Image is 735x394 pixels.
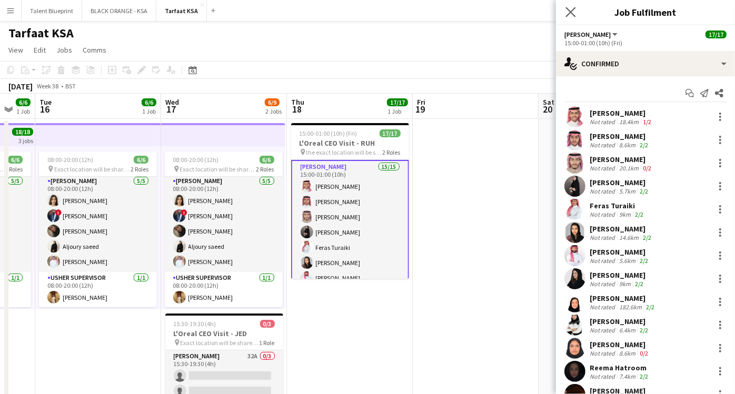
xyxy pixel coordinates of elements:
[617,118,641,126] div: 18.4km
[590,178,650,187] div: [PERSON_NAME]
[8,156,23,164] span: 6/6
[617,210,633,218] div: 9km
[290,103,304,115] span: 18
[306,148,383,156] span: the exact location will be shared later
[643,118,651,126] app-skills-label: 1/2
[291,123,409,279] app-job-card: 15:00-01:00 (10h) (Fri)17/17L'Oreal CEO Visit - RUH the exact location will be shared later2 Role...
[590,141,617,149] div: Not rated
[265,98,280,106] span: 6/9
[640,349,648,357] app-skills-label: 0/2
[590,224,653,234] div: [PERSON_NAME]
[617,164,641,172] div: 20.1km
[165,329,283,338] h3: L'Oreal CEO Visit - JED
[590,363,650,372] div: Reema Hatroom
[590,234,617,241] div: Not rated
[543,97,554,107] span: Sat
[417,97,425,107] span: Fri
[640,187,648,195] app-skills-label: 2/2
[590,349,617,357] div: Not rated
[260,320,275,328] span: 0/3
[635,210,643,218] app-skills-label: 2/2
[18,136,33,145] div: 3 jobs
[646,303,654,311] app-skills-label: 2/2
[617,257,638,265] div: 5.6km
[617,303,644,311] div: 182.6km
[54,165,131,173] span: Exact location will be shared later
[12,128,33,136] span: 18/18
[640,326,648,334] app-skills-label: 2/2
[590,303,617,311] div: Not rated
[4,43,27,57] a: View
[556,5,735,19] h3: Job Fulfilment
[387,98,408,106] span: 17/17
[590,187,617,195] div: Not rated
[38,103,52,115] span: 16
[165,97,179,107] span: Wed
[165,151,283,307] app-job-card: 08:00-20:00 (12h)6/6 Exact location will be shared later2 Roles[PERSON_NAME]5/508:00-20:00 (12h)[...
[16,107,30,115] div: 1 Job
[164,103,179,115] span: 17
[590,257,617,265] div: Not rated
[388,107,408,115] div: 1 Job
[590,317,650,326] div: [PERSON_NAME]
[590,201,645,210] div: Feras Turaiki
[131,165,148,173] span: 2 Roles
[643,234,651,241] app-skills-label: 2/2
[47,156,93,164] span: 08:00-20:00 (12h)
[590,294,657,303] div: [PERSON_NAME]
[82,1,156,21] button: BLACK ORANGE - KSA
[590,164,617,172] div: Not rated
[300,129,357,137] span: 15:00-01:00 (10h) (Fri)
[590,155,653,164] div: [PERSON_NAME]
[590,118,617,126] div: Not rated
[180,165,256,173] span: Exact location will be shared later
[617,141,638,149] div: 8.6km
[29,43,50,57] a: Edit
[256,165,274,173] span: 2 Roles
[590,270,645,280] div: [PERSON_NAME]
[181,339,260,347] span: Exact location will be shared later
[415,103,425,115] span: 19
[181,209,187,216] span: !
[617,187,638,195] div: 5.7km
[65,82,76,90] div: BST
[173,156,219,164] span: 08:00-20:00 (12h)
[83,45,106,55] span: Comms
[174,320,216,328] span: 15:30-19:30 (4h)
[617,349,638,357] div: 8.6km
[640,257,648,265] app-skills-label: 2/2
[165,175,283,272] app-card-role: [PERSON_NAME]5/508:00-20:00 (12h)[PERSON_NAME]![PERSON_NAME][PERSON_NAME]Aljoury saeed[PERSON_NAME]
[78,43,111,57] a: Comms
[5,165,23,173] span: 2 Roles
[617,326,638,334] div: 6.4km
[291,97,304,107] span: Thu
[590,340,650,349] div: [PERSON_NAME]
[617,372,638,380] div: 7.4km
[260,156,274,164] span: 6/6
[16,98,31,106] span: 6/6
[265,107,282,115] div: 2 Jobs
[156,1,207,21] button: Tarfaat KSA
[590,108,653,118] div: [PERSON_NAME]
[564,31,611,38] span: Usher
[56,45,72,55] span: Jobs
[22,1,82,21] button: Talent Blueprint
[556,51,735,76] div: Confirmed
[564,39,727,47] div: 15:00-01:00 (10h) (Fri)
[260,339,275,347] span: 1 Role
[8,81,33,92] div: [DATE]
[142,107,156,115] div: 1 Job
[291,138,409,148] h3: L'Oreal CEO Visit - RUH
[8,25,74,41] h1: Tarfaat KSA
[8,45,23,55] span: View
[55,209,62,216] span: !
[34,45,46,55] span: Edit
[134,156,148,164] span: 6/6
[590,326,617,334] div: Not rated
[706,31,727,38] span: 17/17
[640,372,648,380] app-skills-label: 2/2
[617,280,633,288] div: 9km
[39,151,157,307] app-job-card: 08:00-20:00 (12h)6/6 Exact location will be shared later2 Roles[PERSON_NAME]5/508:00-20:00 (12h)[...
[35,82,61,90] span: Week 38
[617,234,641,241] div: 14.6km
